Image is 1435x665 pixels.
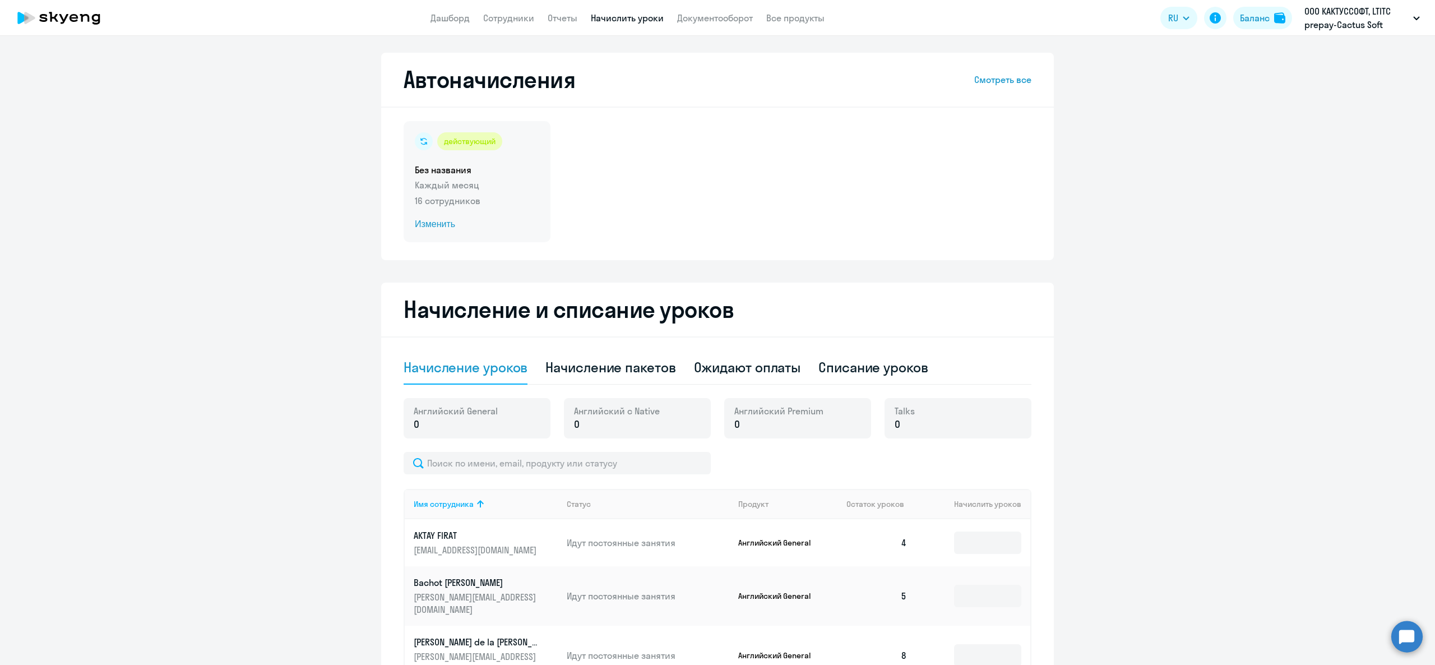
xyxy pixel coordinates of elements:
[415,164,539,176] h5: Без названия
[734,417,740,432] span: 0
[414,591,539,616] p: [PERSON_NAME][EMAIL_ADDRESS][DOMAIN_NAME]
[437,132,502,150] div: действующий
[414,576,558,616] a: Bachot [PERSON_NAME][PERSON_NAME][EMAIL_ADDRESS][DOMAIN_NAME]
[415,178,539,192] p: Каждый месяц
[404,296,1031,323] h2: Начисление и списание уроков
[738,650,822,661] p: Английский General
[414,544,539,556] p: [EMAIL_ADDRESS][DOMAIN_NAME]
[1240,11,1270,25] div: Баланс
[766,12,825,24] a: Все продукты
[414,499,474,509] div: Имя сотрудника
[404,358,527,376] div: Начисление уроков
[567,537,729,549] p: Идут постоянные занятия
[818,358,928,376] div: Списание уроков
[414,405,498,417] span: Английский General
[415,218,539,231] span: Изменить
[591,12,664,24] a: Начислить уроки
[414,576,539,589] p: Bachot [PERSON_NAME]
[1304,4,1409,31] p: ООО КАКТУССОФТ, LTITC prepay-Cactus Soft
[404,452,711,474] input: Поиск по имени, email, продукту или статусу
[738,499,838,509] div: Продукт
[545,358,675,376] div: Начисление пакетов
[483,12,534,24] a: Сотрудники
[574,417,580,432] span: 0
[404,66,575,93] h2: Автоначисления
[738,538,822,548] p: Английский General
[846,499,916,509] div: Остаток уроков
[738,499,769,509] div: Продукт
[974,73,1031,86] a: Смотреть все
[895,405,915,417] span: Talks
[415,194,539,207] p: 16 сотрудников
[574,405,660,417] span: Английский с Native
[567,649,729,662] p: Идут постоянные занятия
[1274,12,1285,24] img: balance
[895,417,900,432] span: 0
[1168,11,1178,25] span: RU
[694,358,801,376] div: Ожидают оплаты
[414,417,419,432] span: 0
[414,636,539,648] p: [PERSON_NAME] de la [PERSON_NAME]
[567,499,591,509] div: Статус
[414,529,539,542] p: AKTAY FIRAT
[548,12,577,24] a: Отчеты
[846,499,904,509] span: Остаток уроков
[677,12,753,24] a: Документооборот
[414,499,558,509] div: Имя сотрудника
[567,499,729,509] div: Статус
[738,591,822,601] p: Английский General
[916,489,1030,519] th: Начислить уроков
[1160,7,1197,29] button: RU
[837,566,916,626] td: 5
[837,519,916,566] td: 4
[567,590,729,602] p: Идут постоянные занятия
[430,12,470,24] a: Дашборд
[734,405,823,417] span: Английский Premium
[414,529,558,556] a: AKTAY FIRAT[EMAIL_ADDRESS][DOMAIN_NAME]
[1299,4,1425,31] button: ООО КАКТУССОФТ, LTITC prepay-Cactus Soft
[1233,7,1292,29] button: Балансbalance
